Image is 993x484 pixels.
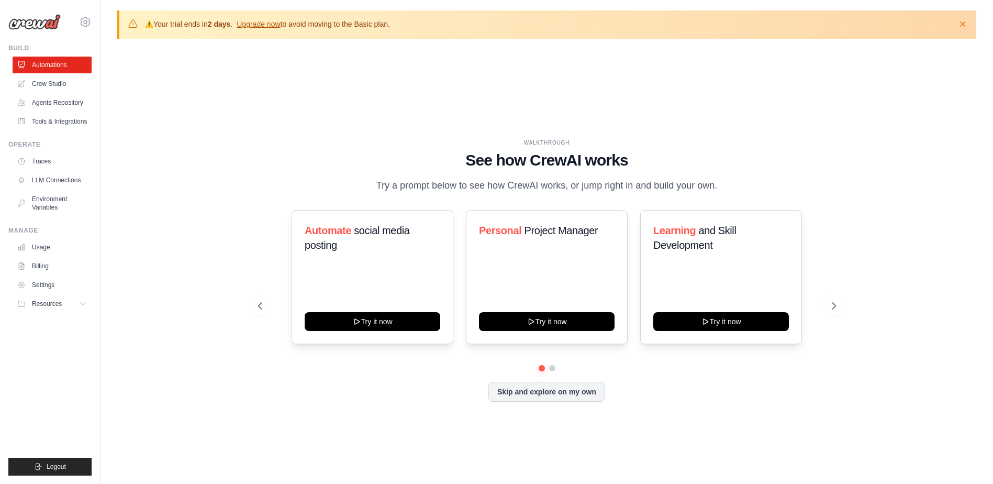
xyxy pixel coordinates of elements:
a: Automations [13,57,92,73]
button: Try it now [653,312,789,331]
strong: ⚠️ [144,20,153,28]
a: Upgrade now [237,20,280,28]
button: Resources [13,295,92,312]
div: Manage [8,226,92,235]
img: Logo [8,14,61,30]
a: Agents Repository [13,94,92,111]
button: Try it now [305,312,440,331]
div: Operate [8,140,92,149]
span: social media posting [305,225,410,251]
span: Learning [653,225,696,236]
span: Project Manager [524,225,598,236]
span: Logout [47,463,66,471]
h1: See how CrewAI works [258,151,836,170]
a: Environment Variables [13,191,92,216]
span: Resources [32,300,62,308]
strong: 2 days [208,20,231,28]
div: Build [8,44,92,52]
p: Your trial ends in . to avoid moving to the Basic plan. [144,19,390,29]
a: Traces [13,153,92,170]
div: WALKTHROUGH [258,139,836,147]
a: Tools & Integrations [13,113,92,130]
span: Automate [305,225,351,236]
button: Try it now [479,312,615,331]
a: Usage [13,239,92,256]
a: Billing [13,258,92,274]
a: Crew Studio [13,75,92,92]
a: Settings [13,277,92,293]
button: Logout [8,458,92,476]
p: Try a prompt below to see how CrewAI works, or jump right in and build your own. [371,178,723,193]
span: Personal [479,225,521,236]
a: LLM Connections [13,172,92,189]
button: Skip and explore on my own [488,382,605,402]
